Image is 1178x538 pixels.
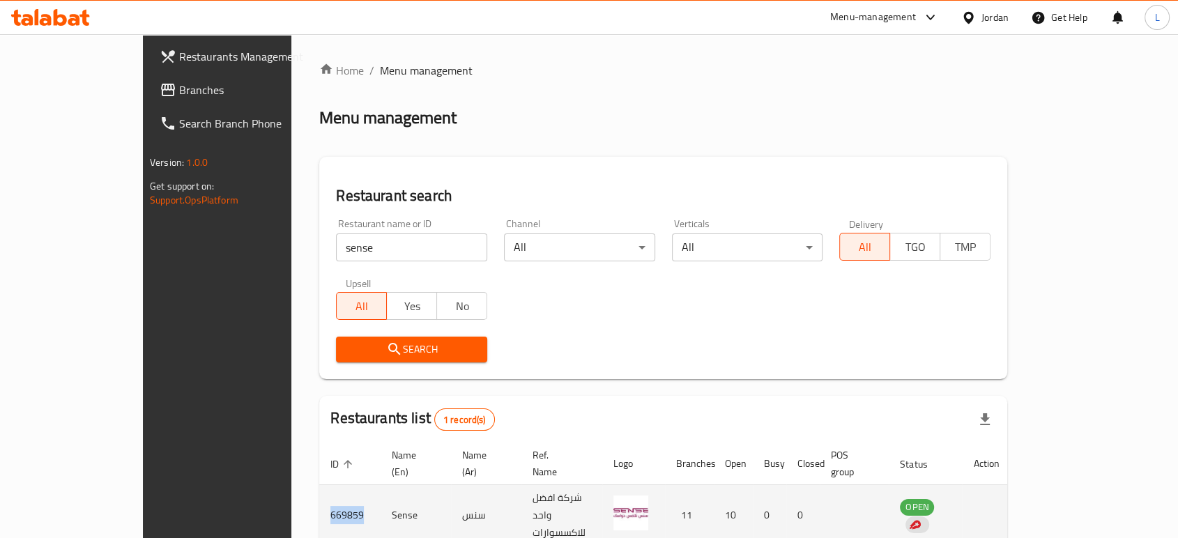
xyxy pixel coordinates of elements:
[319,107,457,129] h2: Menu management
[786,443,820,485] th: Closed
[896,237,935,257] span: TGO
[369,62,374,79] li: /
[330,408,494,431] h2: Restaurants list
[179,82,328,98] span: Branches
[179,115,328,132] span: Search Branch Phone
[830,9,916,26] div: Menu-management
[849,219,884,229] label: Delivery
[346,278,372,288] label: Upsell
[504,233,655,261] div: All
[900,499,934,516] div: OPEN
[336,337,487,362] button: Search
[347,341,476,358] span: Search
[380,62,473,79] span: Menu management
[968,403,1002,436] div: Export file
[336,185,990,206] h2: Restaurant search
[150,177,214,195] span: Get support on:
[533,447,586,480] span: Ref. Name
[462,447,505,480] span: Name (Ar)
[908,518,921,531] img: delivery hero logo
[981,10,1009,25] div: Jordan
[905,516,929,533] div: Indicates that the vendor menu management has been moved to DH Catalog service
[336,233,487,261] input: Search for restaurant name or ID..
[434,408,495,431] div: Total records count
[831,447,872,480] span: POS group
[753,443,786,485] th: Busy
[392,447,434,480] span: Name (En)
[148,40,339,73] a: Restaurants Management
[846,237,885,257] span: All
[336,292,387,320] button: All
[839,233,890,261] button: All
[150,191,238,209] a: Support.OpsPlatform
[665,443,714,485] th: Branches
[962,443,1010,485] th: Action
[150,153,184,171] span: Version:
[392,296,431,316] span: Yes
[148,73,339,107] a: Branches
[330,456,357,472] span: ID
[900,456,945,472] span: Status
[900,499,934,515] span: OPEN
[602,443,665,485] th: Logo
[613,495,648,530] img: Sense
[319,62,364,79] a: Home
[946,237,985,257] span: TMP
[1154,10,1159,25] span: L
[319,62,1007,79] nav: breadcrumb
[443,296,482,316] span: No
[342,296,381,316] span: All
[940,233,990,261] button: TMP
[179,48,328,65] span: Restaurants Management
[436,292,487,320] button: No
[148,107,339,140] a: Search Branch Phone
[714,443,753,485] th: Open
[186,153,208,171] span: 1.0.0
[386,292,437,320] button: Yes
[889,233,940,261] button: TGO
[435,413,494,426] span: 1 record(s)
[672,233,823,261] div: All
